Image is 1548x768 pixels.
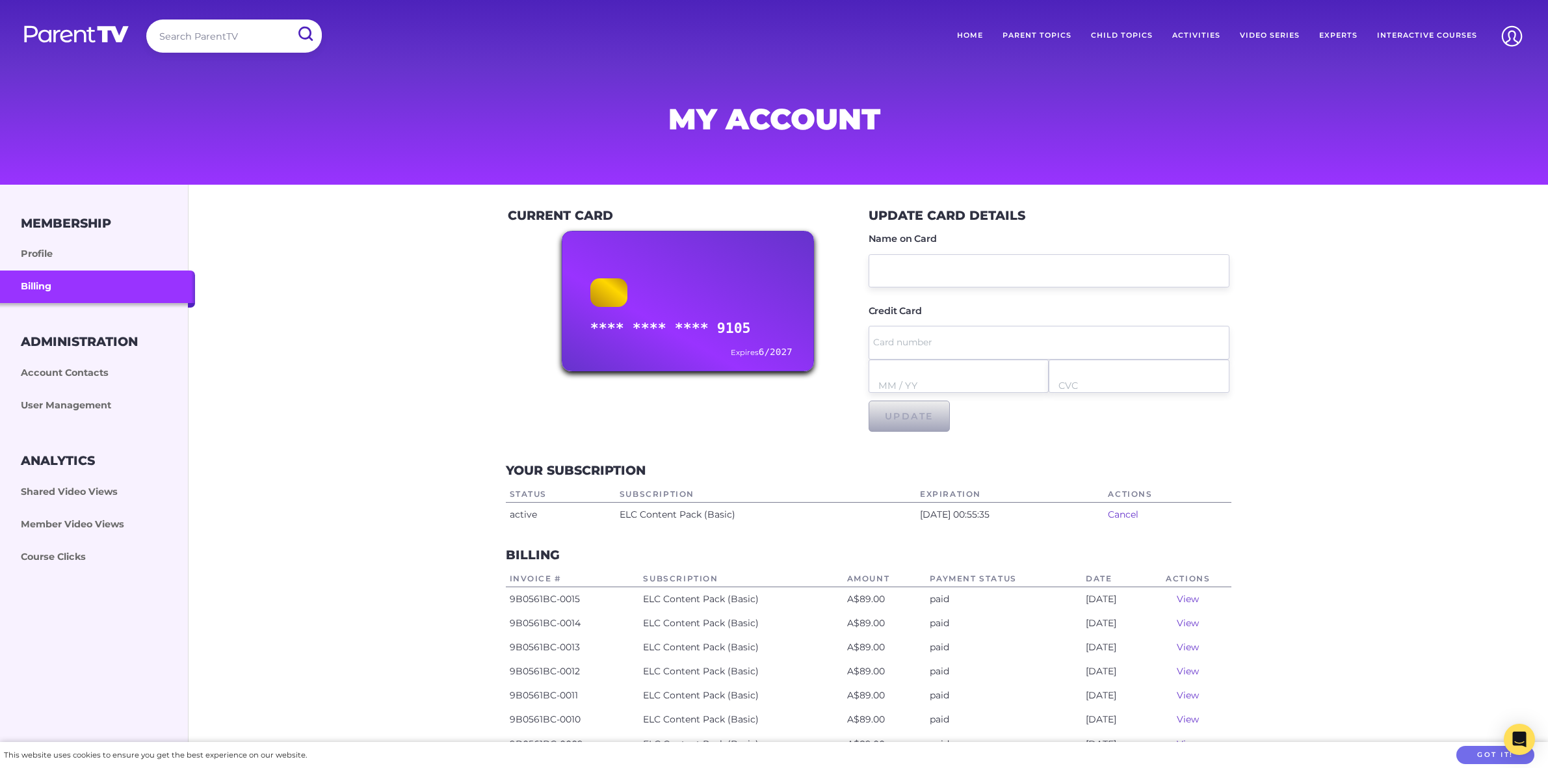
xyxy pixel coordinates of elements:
[926,732,1082,756] td: paid
[288,20,322,49] input: Submit
[947,20,993,52] a: Home
[506,732,640,756] td: 9B0561BC-0009
[506,708,640,732] td: 9B0561BC-0010
[1145,571,1231,587] th: Actions
[1230,20,1309,52] a: Video Series
[1082,635,1145,659] td: [DATE]
[506,683,640,708] td: 9B0561BC-0011
[1504,724,1535,755] div: Open Intercom Messenger
[1104,486,1231,503] th: Actions
[843,571,926,587] th: Amount
[1367,20,1487,52] a: Interactive Courses
[843,683,926,708] td: A$89.00
[1177,689,1199,701] a: View
[21,216,111,231] h3: Membership
[1082,571,1145,587] th: Date
[1108,509,1138,520] a: Cancel
[639,732,843,756] td: ELC Content Pack (Basic)
[926,571,1082,587] th: Payment Status
[926,587,1082,611] td: paid
[639,708,843,732] td: ELC Content Pack (Basic)
[21,453,95,468] h3: Analytics
[616,502,916,527] td: ELC Content Pack (Basic)
[506,659,640,683] td: 9B0561BC-0012
[843,587,926,611] td: A$89.00
[873,326,1224,359] input: Card number
[926,683,1082,708] td: paid
[1177,713,1199,725] a: View
[1177,641,1199,653] a: View
[506,548,560,563] h3: Billing
[506,486,616,503] th: Status
[926,611,1082,635] td: paid
[639,587,843,611] td: ELC Content Pack (Basic)
[506,463,646,478] h3: Your subscription
[639,635,843,659] td: ELC Content Pack (Basic)
[1082,683,1145,708] td: [DATE]
[1177,738,1199,750] a: View
[639,571,843,587] th: Subscription
[461,106,1088,132] h1: My Account
[508,208,613,223] h3: Current Card
[926,708,1082,732] td: paid
[639,659,843,683] td: ELC Content Pack (Basic)
[1177,593,1199,605] a: View
[731,344,793,361] div: 6/2027
[1309,20,1367,52] a: Experts
[506,571,640,587] th: Invoice #
[21,334,138,349] h3: Administration
[1177,665,1199,677] a: View
[843,708,926,732] td: A$89.00
[926,659,1082,683] td: paid
[869,208,1025,223] h3: Update Card Details
[869,234,937,243] label: Name on Card
[1495,20,1528,53] img: Account
[616,486,916,503] th: Subscription
[843,732,926,756] td: A$89.00
[869,401,950,432] button: Update
[916,486,1104,503] th: Expiration
[639,611,843,635] td: ELC Content Pack (Basic)
[1082,708,1145,732] td: [DATE]
[1082,611,1145,635] td: [DATE]
[506,587,640,611] td: 9B0561BC-0015
[916,502,1104,527] td: [DATE] 00:55:35
[843,611,926,635] td: A$89.00
[1456,746,1534,765] button: Got it!
[506,635,640,659] td: 9B0561BC-0013
[23,25,130,44] img: parenttv-logo-white.4c85aaf.svg
[506,502,616,527] td: active
[639,683,843,708] td: ELC Content Pack (Basic)
[1058,369,1220,403] input: CVC
[843,659,926,683] td: A$89.00
[1177,617,1199,629] a: View
[506,611,640,635] td: 9B0561BC-0014
[1082,659,1145,683] td: [DATE]
[1081,20,1162,52] a: Child Topics
[731,348,759,357] small: Expires
[1082,732,1145,756] td: [DATE]
[993,20,1081,52] a: Parent Topics
[4,748,307,762] div: This website uses cookies to ensure you get the best experience on our website.
[869,306,922,315] label: Credit Card
[878,369,1040,403] input: MM / YY
[1162,20,1230,52] a: Activities
[1082,587,1145,611] td: [DATE]
[926,635,1082,659] td: paid
[146,20,322,53] input: Search ParentTV
[843,635,926,659] td: A$89.00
